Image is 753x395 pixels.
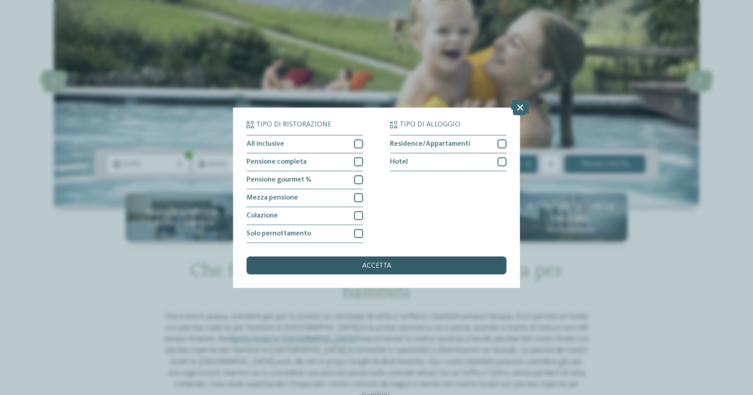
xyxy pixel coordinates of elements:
span: Residence/Appartamenti [390,140,470,148]
span: Hotel [390,158,408,165]
span: Pensione completa [247,158,307,165]
span: accetta [362,262,391,269]
span: Tipo di ristorazione [256,121,331,128]
span: Pensione gourmet ¾ [247,176,312,183]
span: Solo pernottamento [247,230,311,237]
span: All inclusive [247,140,284,148]
span: Mezza pensione [247,194,298,201]
span: Colazione [247,212,278,219]
span: Tipo di alloggio [400,121,460,128]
